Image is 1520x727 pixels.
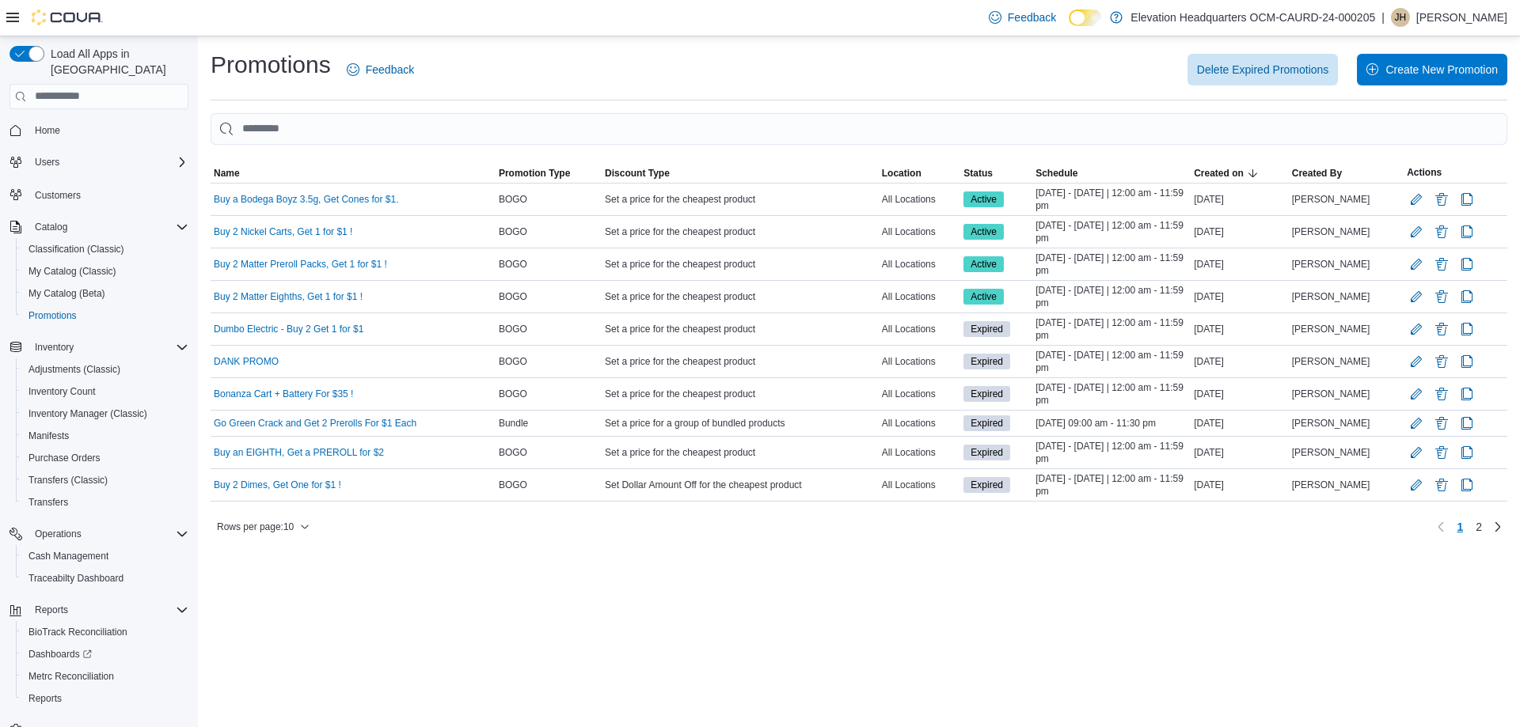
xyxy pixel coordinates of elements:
[35,221,67,233] span: Catalog
[28,626,127,638] span: BioTrack Reconciliation
[602,320,879,339] div: Set a price for the cheapest product
[1407,222,1426,241] button: Edit Promotion
[28,572,123,585] span: Traceabilty Dashboard
[28,153,188,172] span: Users
[602,287,879,306] div: Set a price for the cheapest product
[963,354,1010,369] span: Expired
[1391,8,1410,27] div: Jadden Hamilton
[971,257,997,271] span: Active
[1407,255,1426,274] button: Edit Promotion
[882,479,936,491] span: All Locations
[602,384,879,403] div: Set a price for the cheapest product
[28,186,87,205] a: Customers
[602,443,879,462] div: Set a price for the cheapest product
[602,414,879,433] div: Set a price for a group of bundled products
[882,323,936,335] span: All Locations
[22,471,114,490] a: Transfers (Classic)
[882,388,936,400] span: All Locations
[22,426,75,445] a: Manifests
[16,567,195,589] button: Traceabilty Dashboard
[16,545,195,567] button: Cash Management
[1035,440,1187,465] span: [DATE] - [DATE] | 12:00 am - 11:59 pm
[1432,320,1451,339] button: Delete Promotion
[28,670,114,683] span: Metrc Reconciliation
[1292,167,1342,180] span: Created By
[499,323,527,335] span: BOGO
[214,290,363,303] a: Buy 2 Matter Eighths, Get 1 for $1 !
[882,258,936,271] span: All Locations
[16,621,195,643] button: BioTrack Reconciliation
[1457,443,1476,462] button: Clone Promotion
[1191,352,1289,371] div: [DATE]
[1395,8,1407,27] span: JH
[214,446,384,459] a: Buy an EIGHTH, Get a PREROLL for $2
[499,225,527,238] span: BOGO
[499,355,527,368] span: BOGO
[22,360,127,379] a: Adjustments (Classic)
[1289,164,1404,183] button: Created By
[28,218,74,237] button: Catalog
[28,243,124,256] span: Classification (Classic)
[1457,255,1476,274] button: Clone Promotion
[22,547,188,566] span: Cash Management
[22,667,188,686] span: Metrc Reconciliation
[1191,320,1289,339] div: [DATE]
[1432,414,1451,433] button: Delete Promotion
[1407,352,1426,371] button: Edit Promotion
[22,493,188,512] span: Transfers
[982,2,1062,33] a: Feedback
[214,193,398,206] a: Buy a Bodega Boyz 3.5g, Get Cones for $1.
[366,62,414,78] span: Feedback
[1432,190,1451,209] button: Delete Promotion
[28,430,69,442] span: Manifests
[22,404,188,423] span: Inventory Manager (Classic)
[1431,514,1507,540] nav: Pagination for table:
[211,517,316,536] button: Rows per page:10
[1035,349,1187,374] span: [DATE] - [DATE] | 12:00 am - 11:59 pm
[1292,323,1370,335] span: [PERSON_NAME]
[16,282,195,305] button: My Catalog (Beta)
[1381,8,1385,27] p: |
[217,521,294,533] span: Rows per page : 10
[1292,290,1370,303] span: [PERSON_NAME]
[1191,287,1289,306] div: [DATE]
[16,687,195,710] button: Reports
[28,287,105,300] span: My Catalog (Beta)
[1432,443,1451,462] button: Delete Promotion
[28,153,66,172] button: Users
[28,265,116,278] span: My Catalog (Classic)
[496,164,602,183] button: Promotion Type
[22,449,107,468] a: Purchase Orders
[1457,519,1463,535] span: 1
[3,119,195,142] button: Home
[16,491,195,513] button: Transfers
[1035,219,1187,244] span: [DATE] - [DATE] | 12:00 am - 11:59 pm
[22,382,102,401] a: Inventory Count
[3,216,195,238] button: Catalog
[1035,316,1187,342] span: [DATE] - [DATE] | 12:00 am - 11:59 pm
[22,547,115,566] a: Cash Management
[28,600,188,619] span: Reports
[3,336,195,358] button: Inventory
[1191,222,1289,241] div: [DATE]
[28,363,120,376] span: Adjustments (Classic)
[16,381,195,403] button: Inventory Count
[1407,166,1442,179] span: Actions
[16,447,195,469] button: Purchase Orders
[214,225,352,238] a: Buy 2 Nickel Carts, Get 1 for $1 !
[879,164,961,183] button: Location
[3,523,195,545] button: Operations
[22,645,98,664] a: Dashboards
[963,477,1010,493] span: Expired
[882,193,936,206] span: All Locations
[499,258,527,271] span: BOGO
[1407,287,1426,306] button: Edit Promotion
[1292,225,1370,238] span: [PERSON_NAME]
[3,151,195,173] button: Users
[602,222,879,241] div: Set a price for the cheapest product
[1432,222,1451,241] button: Delete Promotion
[22,689,68,708] a: Reports
[1432,352,1451,371] button: Delete Promotion
[602,475,879,494] div: Set Dollar Amount Off for the cheapest product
